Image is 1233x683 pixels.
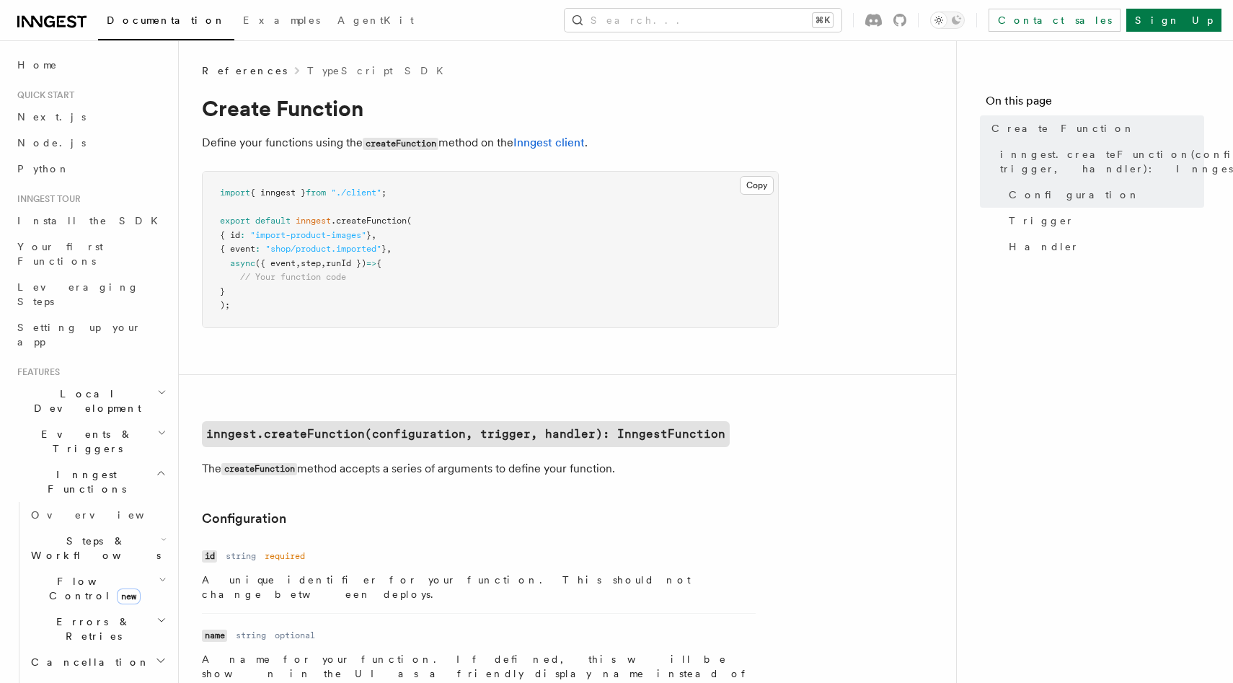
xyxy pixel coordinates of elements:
button: Copy [740,176,774,195]
kbd: ⌘K [813,13,833,27]
span: Examples [243,14,320,26]
span: : [240,230,245,240]
span: Inngest Functions [12,467,156,496]
dd: string [236,630,266,641]
a: Inngest client [513,136,585,149]
a: Overview [25,502,169,528]
span: ({ event [255,258,296,268]
span: import [220,188,250,198]
a: Contact sales [989,9,1121,32]
a: Configuration [1003,182,1204,208]
span: { id [220,230,240,240]
span: "./client" [331,188,381,198]
span: , [321,258,326,268]
span: Home [17,58,58,72]
span: from [306,188,326,198]
code: name [202,630,227,642]
button: Inngest Functions [12,462,169,502]
button: Errors & Retries [25,609,169,649]
span: Overview [31,509,180,521]
span: { inngest } [250,188,306,198]
span: => [366,258,376,268]
span: Flow Control [25,574,159,603]
a: Handler [1003,234,1204,260]
span: Your first Functions [17,241,103,267]
span: ); [220,300,230,310]
p: Define your functions using the method on the . [202,133,779,154]
span: , [386,244,392,254]
span: Leveraging Steps [17,281,139,307]
span: runId }) [326,258,366,268]
span: step [301,258,321,268]
span: ( [407,216,412,226]
a: Sign Up [1126,9,1221,32]
span: Configuration [1009,188,1140,202]
code: id [202,550,217,563]
button: Flow Controlnew [25,568,169,609]
h1: Create Function [202,95,779,121]
a: Install the SDK [12,208,169,234]
a: inngest.createFunction(configuration, trigger, handler): InngestFunction [994,141,1204,182]
p: The method accepts a series of arguments to define your function. [202,459,779,480]
span: Inngest tour [12,193,81,205]
span: Create Function [991,121,1135,136]
dd: optional [275,630,315,641]
span: } [220,286,225,296]
span: Errors & Retries [25,614,156,643]
a: Leveraging Steps [12,274,169,314]
a: Examples [234,4,329,39]
span: Python [17,163,70,175]
span: "import-product-images" [250,230,366,240]
span: Quick start [12,89,74,101]
span: Cancellation [25,655,150,669]
button: Events & Triggers [12,421,169,462]
button: Local Development [12,381,169,421]
h4: On this page [986,92,1204,115]
span: Local Development [12,387,157,415]
p: A unique identifier for your function. This should not change between deploys. [202,573,756,602]
span: export [220,216,250,226]
a: Home [12,52,169,78]
code: createFunction [221,463,297,475]
span: "shop/product.imported" [265,244,381,254]
a: Trigger [1003,208,1204,234]
a: AgentKit [329,4,423,39]
span: inngest [296,216,331,226]
span: Setting up your app [17,322,141,348]
span: , [371,230,376,240]
span: , [296,258,301,268]
span: ; [381,188,386,198]
code: createFunction [363,138,438,150]
span: } [381,244,386,254]
a: Python [12,156,169,182]
span: default [255,216,291,226]
a: inngest.createFunction(configuration, trigger, handler): InngestFunction [202,421,730,447]
span: // Your function code [240,272,346,282]
button: Toggle dark mode [930,12,965,29]
span: async [230,258,255,268]
span: Handler [1009,239,1079,254]
dd: string [226,550,256,562]
a: Next.js [12,104,169,130]
a: Configuration [202,508,286,529]
span: { event [220,244,255,254]
a: TypeScript SDK [307,63,452,78]
a: Your first Functions [12,234,169,274]
a: Node.js [12,130,169,156]
span: Install the SDK [17,215,167,226]
span: Documentation [107,14,226,26]
span: Events & Triggers [12,427,157,456]
a: Create Function [986,115,1204,141]
button: Cancellation [25,649,169,675]
dd: required [265,550,305,562]
span: Next.js [17,111,86,123]
span: Node.js [17,137,86,149]
span: AgentKit [337,14,414,26]
button: Steps & Workflows [25,528,169,568]
a: Documentation [98,4,234,40]
span: Trigger [1009,213,1074,228]
span: Steps & Workflows [25,534,161,563]
span: Features [12,366,60,378]
a: Setting up your app [12,314,169,355]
